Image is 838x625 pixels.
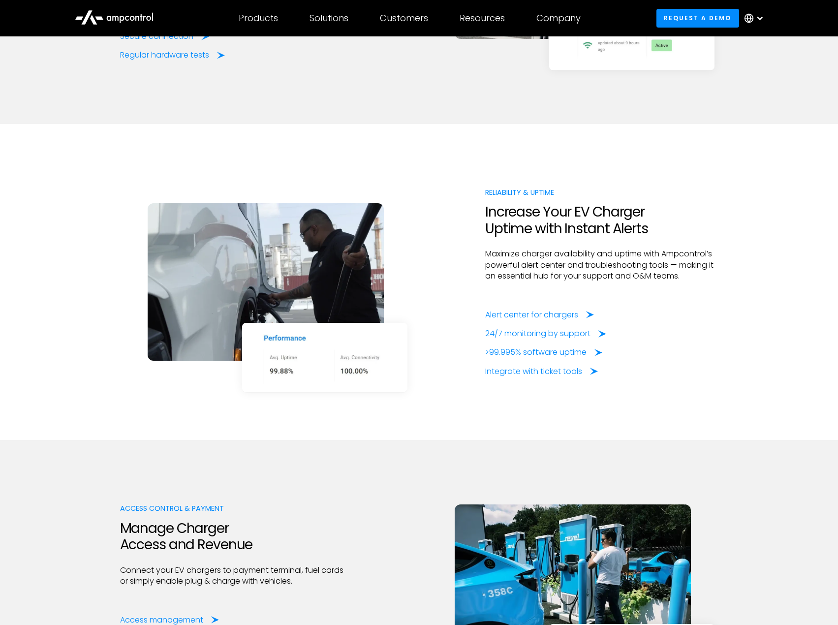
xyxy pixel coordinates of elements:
div: Integrate with ticket tools [485,366,582,377]
div: Products [239,13,278,24]
a: Regular hardware tests [120,50,225,61]
div: Company [536,13,581,24]
div: Solutions [310,13,348,24]
div: 24/7 monitoring by support [485,328,590,339]
div: Customers [380,13,428,24]
div: >99.995% software uptime [485,347,587,358]
img: Ampcontrol Increase Your EV Charger Uptime by Staying Connected with OCPP [148,203,384,361]
h2: Increase Your EV Charger Uptime with Instant Alerts [485,204,718,237]
a: Integrate with ticket tools [485,366,598,377]
a: Alert center for chargers [485,310,594,320]
div: Alert center for chargers [485,310,578,320]
div: Regular hardware tests [120,50,209,61]
div: Access Control & Payment [120,503,353,514]
a: >99.995% software uptime [485,347,602,358]
div: Resources [460,13,505,24]
div: Secure connection [120,31,193,42]
img: EV Charger Uptime and Connectivity [250,331,400,384]
div: Reliability & uptime [485,187,718,198]
p: Connect your EV chargers to payment terminal, fuel cards or simply enable plug & charge with vehi... [120,565,353,587]
a: Secure connection [120,31,209,42]
p: Maximize charger availability and uptime with Ampcontrol’s powerful alert center and troubleshoot... [485,249,718,281]
h2: Manage Charger Access and Revenue [120,520,353,553]
a: Request a demo [656,9,739,27]
a: 24/7 monitoring by support [485,328,606,339]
